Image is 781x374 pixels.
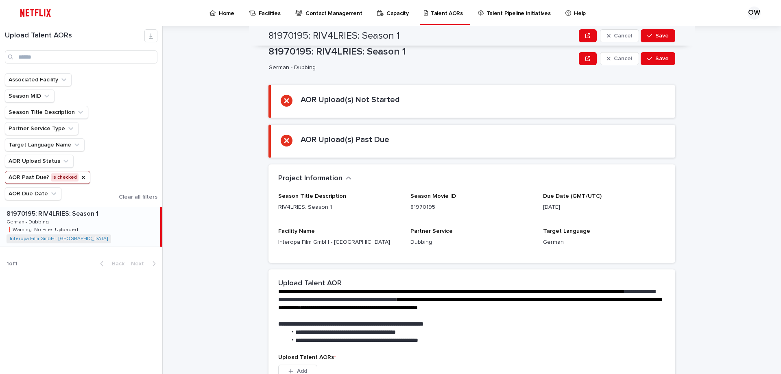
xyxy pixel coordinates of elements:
[278,354,336,360] span: Upload Talent AORs
[5,122,79,135] button: Partner Service Type
[543,238,665,247] p: German
[655,56,669,61] span: Save
[278,279,342,288] h2: Upload Talent AOR
[655,33,669,39] span: Save
[5,171,90,184] button: AOR Past Due?
[7,218,50,225] p: German - Dubbing
[5,50,157,63] input: Search
[301,135,389,144] h2: AOR Upload(s) Past Due
[543,193,602,199] span: Due Date (GMT/UTC)
[748,7,761,20] div: OW
[543,228,590,234] span: Target Language
[10,236,108,242] a: Interopa Film GmbH - [GEOGRAPHIC_DATA]
[5,90,55,103] button: Season MID
[297,368,307,374] span: Add
[278,238,401,247] p: Interopa Film GmbH - [GEOGRAPHIC_DATA]
[410,193,456,199] span: Season Movie ID
[5,155,74,168] button: AOR Upload Status
[278,193,346,199] span: Season Title Description
[614,33,632,39] span: Cancel
[641,52,675,65] button: Save
[7,208,100,218] p: 81970195: RIV4LRIES: Season 1
[5,31,144,40] h1: Upload Talent AORs
[268,64,572,71] p: German - Dubbing
[94,260,128,267] button: Back
[410,228,453,234] span: Partner Service
[7,225,80,233] p: ❗️Warning: No Files Uploaded
[5,187,61,200] button: AOR Due Date
[112,194,157,200] button: Clear all filters
[131,261,149,267] span: Next
[5,138,85,151] button: Target Language Name
[268,46,576,58] p: 81970195: RIV4LRIES: Season 1
[278,203,401,212] p: RIV4LRIES: Season 1
[5,106,88,119] button: Season Title Description
[119,194,157,200] span: Clear all filters
[543,203,665,212] p: [DATE]
[107,261,124,267] span: Back
[641,29,675,42] button: Save
[16,5,55,21] img: ifQbXi3ZQGMSEF7WDB7W
[301,95,400,105] h2: AOR Upload(s) Not Started
[410,238,533,247] p: Dubbing
[614,56,632,61] span: Cancel
[278,174,343,183] h2: Project Information
[600,29,639,42] button: Cancel
[410,203,533,212] p: 81970195
[278,228,315,234] span: Facility Name
[278,174,351,183] button: Project Information
[5,73,72,86] button: Associated Facility
[128,260,162,267] button: Next
[268,30,400,42] h2: 81970195: RIV4LRIES: Season 1
[600,52,639,65] button: Cancel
